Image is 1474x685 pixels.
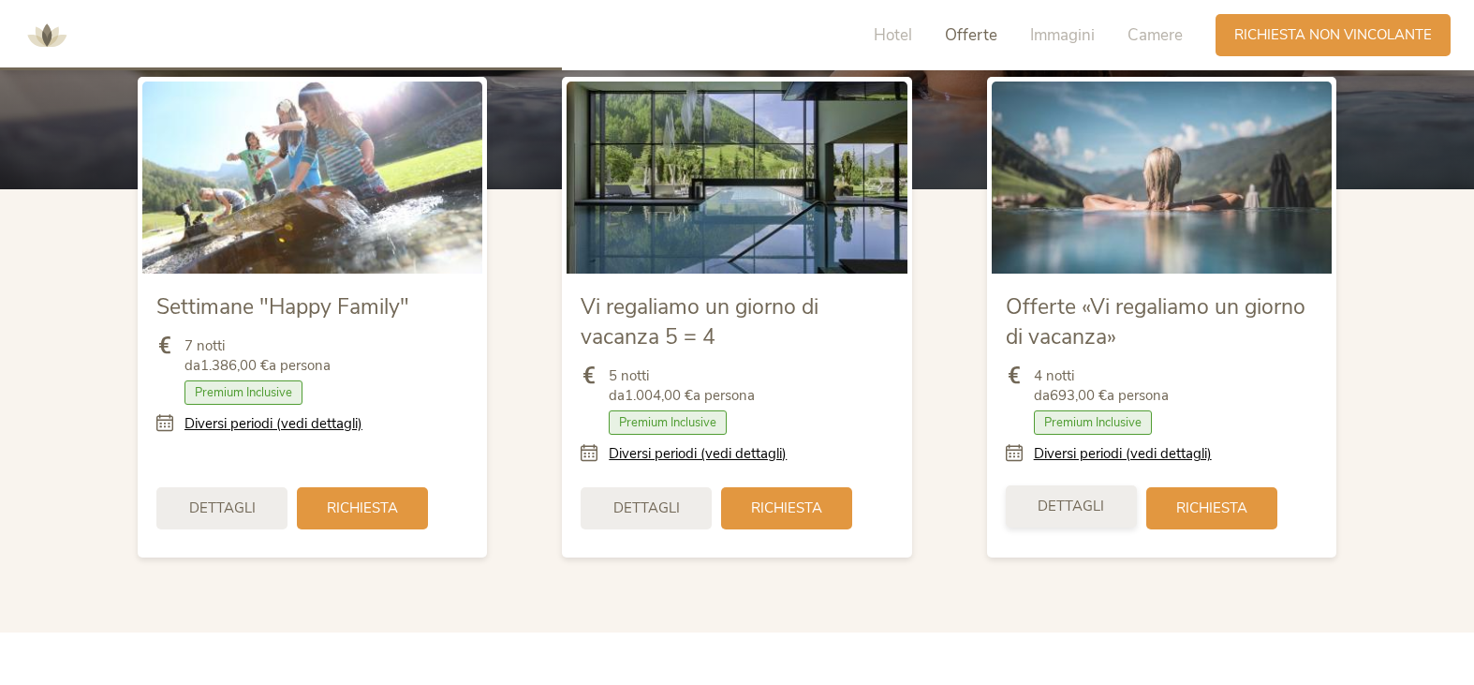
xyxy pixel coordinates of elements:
[142,82,482,273] img: Settimane "Happy Family"
[1176,499,1247,518] span: Richiesta
[945,24,997,46] span: Offerte
[874,24,912,46] span: Hotel
[184,380,302,405] span: Premium Inclusive
[609,410,727,435] span: Premium Inclusive
[1034,366,1169,406] span: 4 notti da a persona
[184,414,362,434] a: Diversi periodi (vedi dettagli)
[1128,24,1183,46] span: Camere
[184,336,331,376] span: 7 notti da a persona
[1034,410,1152,435] span: Premium Inclusive
[327,499,398,518] span: Richiesta
[1030,24,1095,46] span: Immagini
[189,499,256,518] span: Dettagli
[1050,386,1107,405] b: 693,00 €
[19,28,75,41] a: AMONTI & LUNARIS Wellnessresort
[1034,444,1212,464] a: Diversi periodi (vedi dettagli)
[625,386,693,405] b: 1.004,00 €
[567,82,907,273] img: Vi regaliamo un giorno di vacanza 5 = 4
[19,7,75,64] img: AMONTI & LUNARIS Wellnessresort
[609,366,755,406] span: 5 notti da a persona
[200,356,269,375] b: 1.386,00 €
[581,292,818,351] span: Vi regaliamo un giorno di vacanza 5 = 4
[1038,497,1104,516] span: Dettagli
[156,292,409,321] span: Settimane "Happy Family"
[992,82,1332,273] img: Offerte «Vi regaliamo un giorno di vacanza»
[613,499,680,518] span: Dettagli
[1006,292,1305,351] span: Offerte «Vi regaliamo un giorno di vacanza»
[1234,25,1432,45] span: Richiesta non vincolante
[751,499,822,518] span: Richiesta
[609,444,787,464] a: Diversi periodi (vedi dettagli)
